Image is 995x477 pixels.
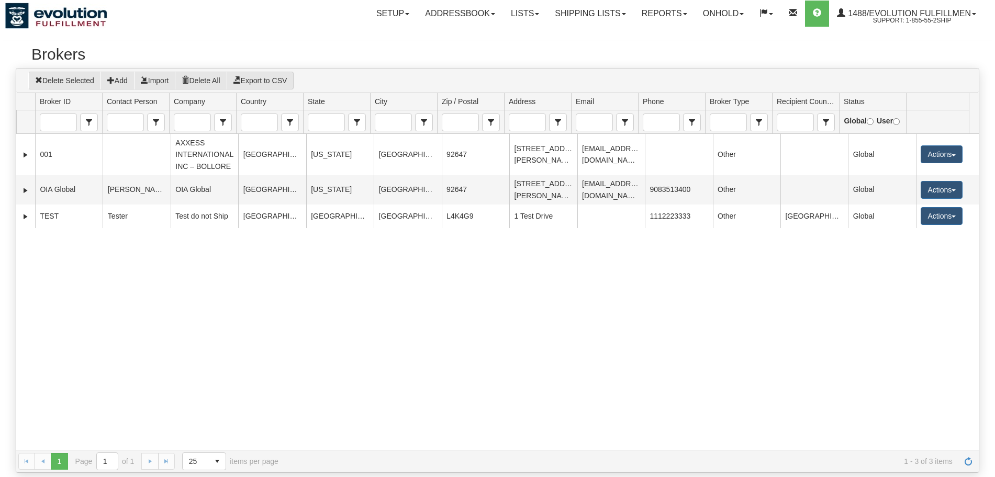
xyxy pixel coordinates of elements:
td: OIA Global [171,175,238,205]
td: [GEOGRAPHIC_DATA] [306,205,374,228]
span: City [375,96,387,107]
span: Recipient Country [817,113,835,131]
span: State [308,96,325,107]
span: select [684,114,700,131]
td: Other [713,205,780,228]
span: Broker ID [40,96,71,107]
input: Recipient Country [777,114,813,131]
span: select [751,114,767,131]
span: Zip / Postal [442,96,478,107]
span: select [617,114,633,131]
input: User [893,118,900,125]
td: [EMAIL_ADDRESS][DOMAIN_NAME] [577,134,645,175]
span: Page of 1 [75,452,135,470]
input: State [308,114,344,131]
td: filter cell [35,110,102,134]
span: Broker Type [710,96,749,107]
td: 1 Test Drive [509,205,577,228]
td: Tester [103,205,170,228]
button: Delete Selected [28,72,101,89]
td: filter cell [437,110,504,134]
td: filter cell [504,110,571,134]
input: Address [509,114,545,131]
span: select [483,114,499,131]
span: Address [549,113,567,131]
span: Zip / Postal [482,113,500,131]
td: [STREET_ADDRESS][PERSON_NAME] [509,134,577,175]
td: Global [848,134,916,175]
label: Global [844,115,874,127]
td: Global [848,175,916,205]
button: Import [134,72,176,89]
td: AXXESS INTERNATIONAL INC – BOLLORE [171,134,238,175]
span: Recipient Country [777,96,835,107]
td: 9083513400 [645,175,712,205]
td: [GEOGRAPHIC_DATA] [374,175,441,205]
td: filter cell [169,110,236,134]
td: OIA Global [35,175,103,205]
span: select [349,114,365,131]
button: Actions [921,181,963,199]
a: Setup [368,1,417,27]
td: Global [848,205,916,228]
span: select [209,453,226,470]
td: [GEOGRAPHIC_DATA] [780,205,848,228]
span: items per page [182,452,278,470]
span: City [415,113,433,131]
img: logo1488.jpg [5,3,107,29]
span: Broker Type [750,113,768,131]
span: select [550,114,566,131]
span: Broker ID [80,113,98,131]
td: Test do not Ship [171,205,238,228]
td: L4K4G9 [442,205,509,228]
a: Expand [20,211,31,222]
td: Other [713,134,780,175]
span: 1 - 3 of 3 items [293,457,953,465]
a: Addressbook [417,1,503,27]
td: filter cell [839,110,906,134]
span: select [148,114,164,131]
span: State [348,113,366,131]
span: Country [281,113,299,131]
button: Actions [921,145,963,163]
td: [GEOGRAPHIC_DATA] [374,205,441,228]
td: 001 [35,134,103,175]
span: select [416,114,432,131]
td: filter cell [705,110,772,134]
span: Country [241,96,266,107]
td: filter cell [303,110,370,134]
label: User [877,115,900,127]
td: [EMAIL_ADDRESS][DOMAIN_NAME] [577,175,645,205]
td: [US_STATE] [306,175,374,205]
td: filter cell [370,110,437,134]
span: select [215,114,231,131]
td: [US_STATE] [306,134,374,175]
span: Company [174,96,205,107]
td: [STREET_ADDRESS][PERSON_NAME] [509,175,577,205]
span: Status [844,96,865,107]
span: 25 [189,456,203,467]
td: filter cell [772,110,839,134]
td: [GEOGRAPHIC_DATA] [374,134,441,175]
a: OnHold [695,1,752,27]
button: Actions [921,207,963,225]
div: grid toolbar [16,69,979,93]
input: Broker Type [710,114,746,131]
td: filter cell [236,110,303,134]
span: Address [509,96,535,107]
td: 1112223333 [645,205,712,228]
td: [GEOGRAPHIC_DATA] [238,175,306,205]
span: select [282,114,298,131]
td: 92647 [442,175,509,205]
a: Refresh [960,453,977,470]
button: Export to CSV [227,72,294,89]
td: [GEOGRAPHIC_DATA] [238,205,306,228]
input: Company [174,114,210,131]
a: Shipping lists [547,1,633,27]
span: select [818,114,834,131]
span: Email [616,113,634,131]
a: Lists [503,1,547,27]
input: Country [241,114,277,131]
input: Zip / Postal [442,114,478,131]
span: Page 1 [51,453,68,470]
